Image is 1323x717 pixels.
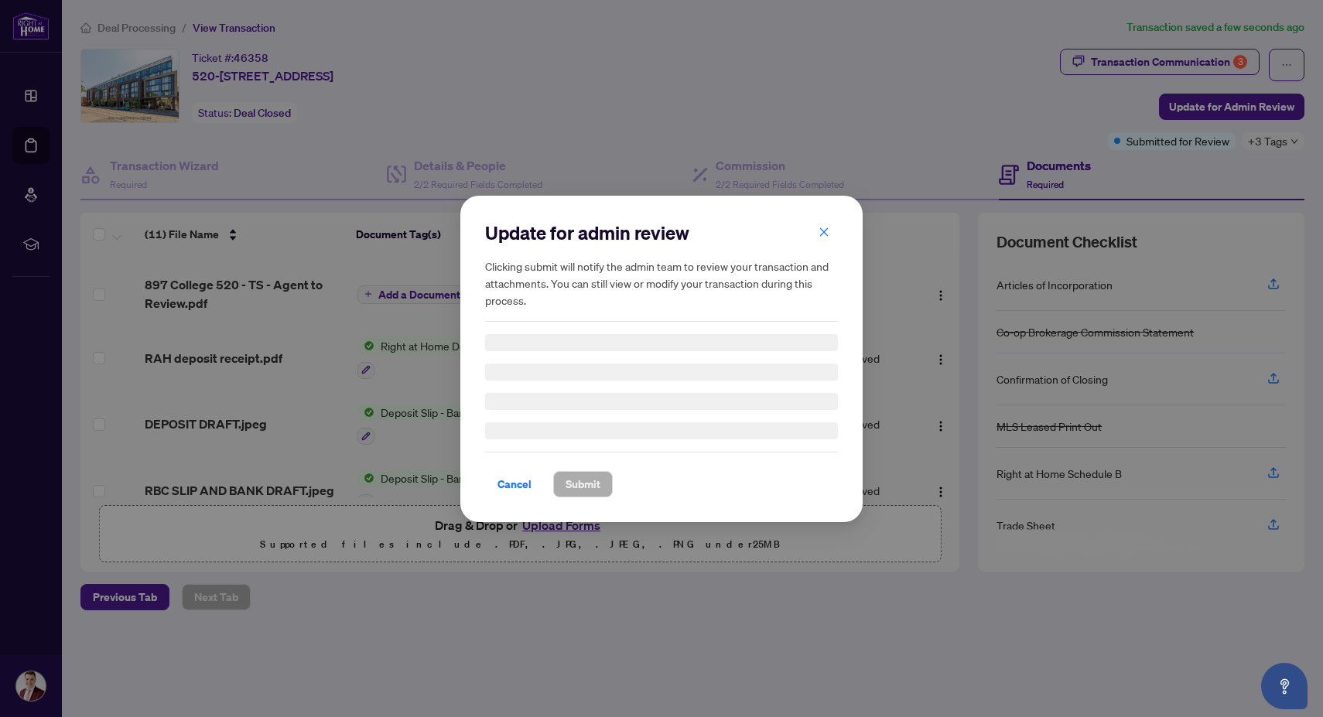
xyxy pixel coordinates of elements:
button: Open asap [1261,663,1308,709]
button: Cancel [485,471,544,497]
span: close [819,226,829,237]
span: Cancel [497,472,532,497]
button: Submit [553,471,613,497]
h5: Clicking submit will notify the admin team to review your transaction and attachments. You can st... [485,258,838,309]
h2: Update for admin review [485,220,838,245]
